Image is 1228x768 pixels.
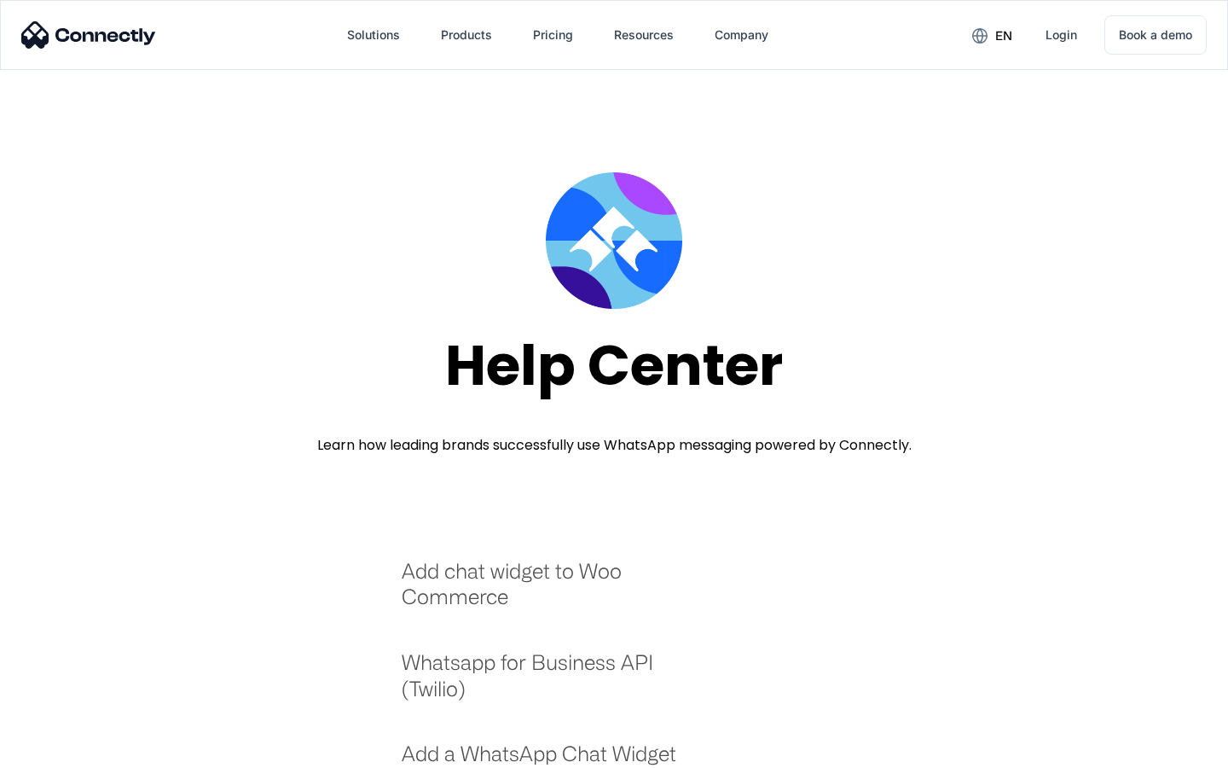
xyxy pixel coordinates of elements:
[1104,15,1207,55] a: Book a demo
[1046,23,1077,47] div: Login
[614,23,674,47] div: Resources
[1032,15,1091,55] a: Login
[402,649,699,719] a: Whatsapp for Business API (Twilio)
[317,435,912,456] div: Learn how leading brands successfully use WhatsApp messaging powered by Connectly.
[21,21,156,49] img: Connectly Logo
[715,23,768,47] div: Company
[347,23,400,47] div: Solutions
[995,24,1012,48] div: en
[533,23,573,47] div: Pricing
[34,738,102,762] ul: Language list
[441,23,492,47] div: Products
[17,738,102,762] aside: Language selected: English
[445,335,783,397] div: Help Center
[519,15,587,55] a: Pricing
[402,558,699,627] a: Add chat widget to Woo Commerce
